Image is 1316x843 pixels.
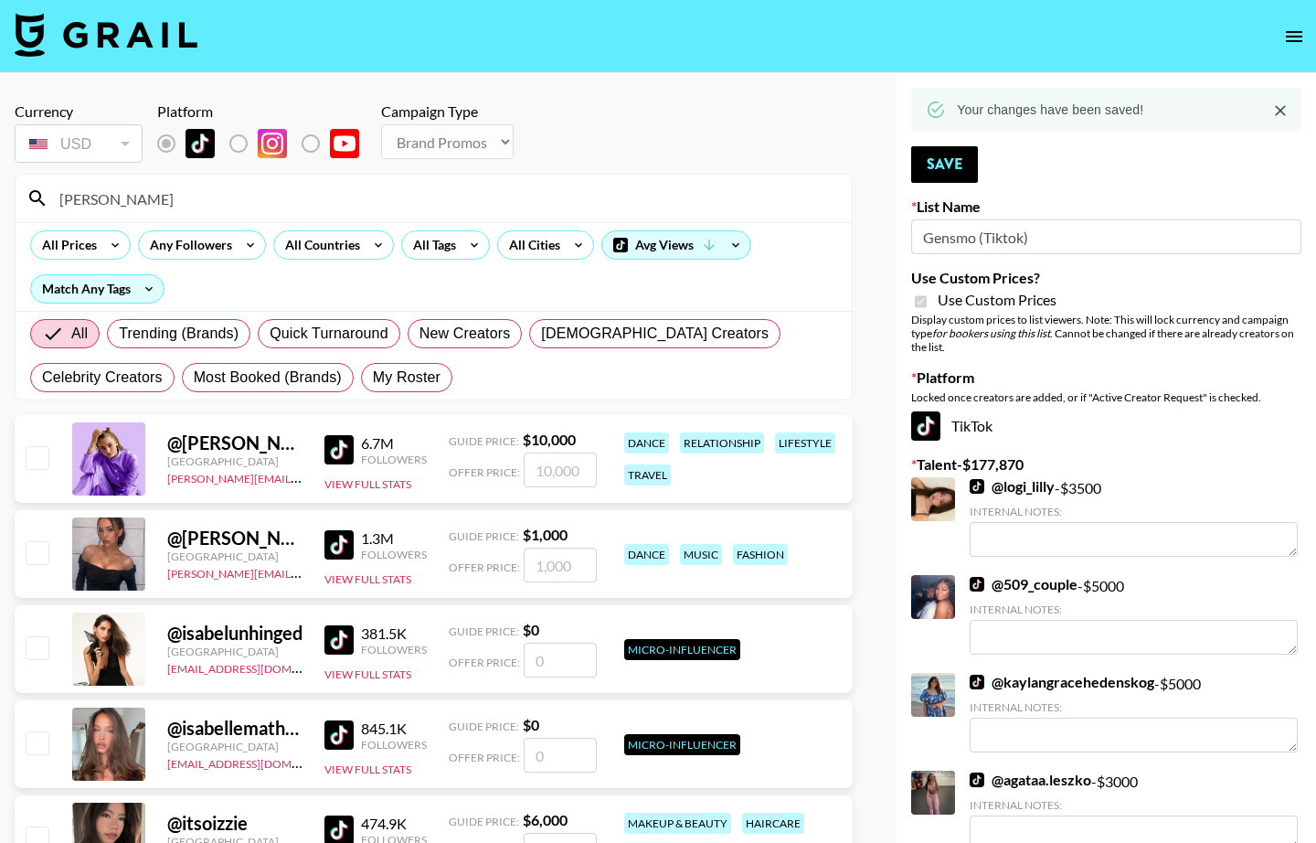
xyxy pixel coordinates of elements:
[938,291,1056,309] span: Use Custom Prices
[167,753,351,771] a: [EMAIL_ADDRESS][DOMAIN_NAME]
[524,548,597,582] input: 1,000
[324,530,354,560] img: TikTok
[624,813,731,834] div: makeup & beauty
[775,432,835,454] div: lifestyle
[157,124,374,163] div: List locked to TikTok.
[970,477,1298,557] div: - $ 3500
[742,813,804,834] div: haircare
[970,603,1298,616] div: Internal Notes:
[167,563,438,581] a: [PERSON_NAME][EMAIL_ADDRESS][DOMAIN_NAME]
[71,323,88,345] span: All
[624,432,669,454] div: dance
[970,575,1077,593] a: @509_couple
[733,544,788,565] div: fashion
[970,673,1154,691] a: @kaylangracehedenskog
[957,93,1143,126] div: Your changes have been saved!
[361,815,427,833] div: 474.9K
[911,411,940,441] img: TikTok
[167,658,351,676] a: [EMAIL_ADDRESS][DOMAIN_NAME]
[449,815,519,828] span: Guide Price:
[119,323,239,345] span: Trending (Brands)
[167,740,302,753] div: [GEOGRAPHIC_DATA]
[167,468,438,486] a: [PERSON_NAME][EMAIL_ADDRESS][DOMAIN_NAME]
[48,184,841,213] input: Search by User Name
[361,720,427,738] div: 845.1K
[42,367,163,389] span: Celebrity Creators
[324,435,354,464] img: TikTok
[139,231,236,259] div: Any Followers
[361,738,427,752] div: Followers
[523,621,539,638] strong: $ 0
[167,432,302,454] div: @ [PERSON_NAME].afro
[167,645,302,658] div: [GEOGRAPHIC_DATA]
[449,751,520,764] span: Offer Price:
[523,716,539,733] strong: $ 0
[680,544,722,565] div: music
[523,526,568,543] strong: $ 1,000
[624,464,671,486] div: travel
[361,643,427,656] div: Followers
[970,477,1055,496] a: @logi_lilly
[274,231,364,259] div: All Countries
[624,734,740,755] div: Micro-Influencer
[449,465,520,479] span: Offer Price:
[15,102,143,121] div: Currency
[381,102,514,121] div: Campaign Type
[680,432,764,454] div: relationship
[167,550,302,563] div: [GEOGRAPHIC_DATA]
[324,572,411,586] button: View Full Stats
[970,798,1298,812] div: Internal Notes:
[361,624,427,643] div: 381.5K
[15,121,143,166] div: Currency is locked to USD
[167,454,302,468] div: [GEOGRAPHIC_DATA]
[449,560,520,574] span: Offer Price:
[911,390,1301,404] div: Locked once creators are added, or if "Active Creator Request" is checked.
[911,455,1301,474] label: Talent - $ 177,870
[449,656,520,669] span: Offer Price:
[157,102,374,121] div: Platform
[324,625,354,655] img: TikTok
[449,434,519,448] span: Guide Price:
[523,811,568,828] strong: $ 6,000
[524,643,597,678] input: 0
[524,738,597,773] input: 0
[970,575,1298,655] div: - $ 5000
[31,231,101,259] div: All Prices
[419,323,511,345] span: New Creators
[970,673,1298,752] div: - $ 5000
[31,275,164,303] div: Match Any Tags
[970,577,984,592] img: TikTok
[324,477,411,491] button: View Full Stats
[1276,18,1312,55] button: open drawer
[194,367,342,389] span: Most Booked (Brands)
[602,231,750,259] div: Avg Views
[258,129,287,158] img: Instagram
[15,13,197,57] img: Grail Talent
[624,544,669,565] div: dance
[970,505,1298,518] div: Internal Notes:
[18,128,139,160] div: USD
[361,434,427,453] div: 6.7M
[373,367,440,389] span: My Roster
[624,639,740,660] div: Micro-Influencer
[324,763,411,776] button: View Full Stats
[911,146,978,183] button: Save
[330,129,359,158] img: YouTube
[324,667,411,681] button: View Full Stats
[270,323,388,345] span: Quick Turnaround
[541,323,769,345] span: [DEMOGRAPHIC_DATA] Creators
[449,624,519,638] span: Guide Price:
[449,529,519,543] span: Guide Price:
[402,231,460,259] div: All Tags
[361,529,427,548] div: 1.3M
[167,527,302,550] div: @ [PERSON_NAME].lindstrm
[186,129,215,158] img: TikTok
[970,675,984,689] img: TikTok
[324,720,354,750] img: TikTok
[911,197,1301,216] label: List Name
[932,326,1050,340] em: for bookers using this list
[911,411,1301,441] div: TikTok
[911,269,1301,287] label: Use Custom Prices?
[970,700,1298,714] div: Internal Notes:
[970,773,984,787] img: TikTok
